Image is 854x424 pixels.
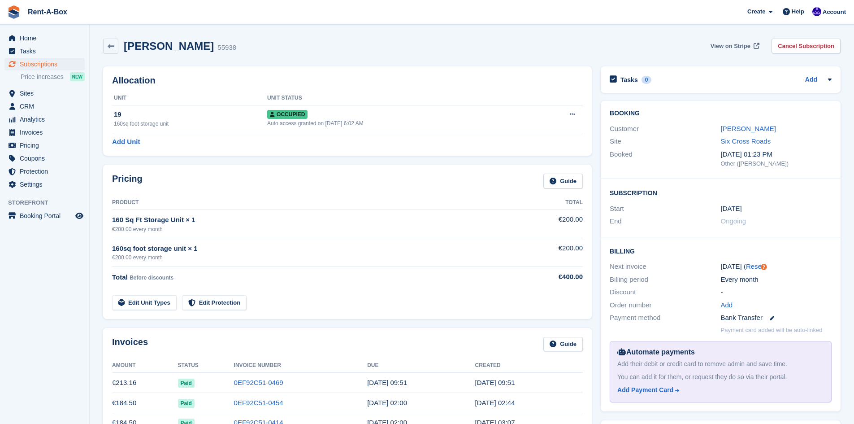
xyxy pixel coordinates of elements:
time: 2025-09-02 08:51:57 UTC [367,379,407,386]
img: Colin O Shea [812,7,821,16]
a: Edit Protection [182,295,247,310]
div: Bank Transfer [721,313,832,323]
a: menu [4,87,85,100]
a: Rent-A-Box [24,4,71,19]
span: Protection [20,165,74,178]
span: Occupied [267,110,308,119]
div: 19 [114,109,267,120]
span: Help [792,7,804,16]
a: menu [4,32,85,44]
a: menu [4,178,85,191]
div: Tooltip anchor [760,263,768,271]
span: Price increases [21,73,64,81]
h2: Subscription [610,188,832,197]
h2: Invoices [112,337,148,352]
a: Preview store [74,210,85,221]
h2: Pricing [112,174,143,188]
span: Invoices [20,126,74,139]
a: Add [721,300,733,310]
div: Discount [610,287,720,297]
span: Subscriptions [20,58,74,70]
a: Cancel Subscription [772,39,841,53]
a: Edit Unit Types [112,295,177,310]
p: Payment card added will be auto-linked [721,326,823,335]
span: Create [747,7,765,16]
div: Auto access granted on [DATE] 6:02 AM [267,119,531,127]
th: Invoice Number [234,358,368,373]
a: menu [4,139,85,152]
a: menu [4,126,85,139]
h2: Booking [610,110,832,117]
div: 160sq foot storage unit × 1 [112,244,511,254]
div: 160sq foot storage unit [114,120,267,128]
div: €200.00 every month [112,225,511,233]
td: €200.00 [511,238,583,267]
span: Booking Portal [20,210,74,222]
a: View on Stripe [707,39,761,53]
a: menu [4,45,85,57]
div: Other ([PERSON_NAME]) [721,159,832,168]
a: Six Cross Roads [721,137,771,145]
span: Analytics [20,113,74,126]
th: Product [112,196,511,210]
h2: Billing [610,246,832,255]
div: [DATE] ( ) [721,262,832,272]
div: End [610,216,720,227]
div: Payment method [610,313,720,323]
span: Paid [178,379,195,388]
a: menu [4,100,85,113]
th: Due [367,358,475,373]
a: menu [4,113,85,126]
span: Coupons [20,152,74,165]
span: View on Stripe [711,42,750,51]
a: menu [4,165,85,178]
th: Created [475,358,583,373]
span: Home [20,32,74,44]
a: Reset [746,262,763,270]
span: Sites [20,87,74,100]
span: Pricing [20,139,74,152]
span: Ongoing [721,217,746,225]
div: Billing period [610,275,720,285]
a: menu [4,210,85,222]
h2: Tasks [620,76,638,84]
a: Add [805,75,817,85]
div: Next invoice [610,262,720,272]
a: 0EF92C51-0469 [234,379,283,386]
a: Price increases NEW [21,72,85,82]
div: Site [610,136,720,147]
a: [PERSON_NAME] [721,125,776,132]
div: Automate payments [617,347,824,358]
div: Start [610,204,720,214]
div: Every month [721,275,832,285]
span: Tasks [20,45,74,57]
div: 55938 [217,43,236,53]
img: stora-icon-8386f47178a22dfd0bd8f6a31ec36ba5ce8667c1dd55bd0f319d3a0aa187defe.svg [7,5,21,19]
div: 160 Sq Ft Storage Unit × 1 [112,215,511,225]
div: [DATE] 01:23 PM [721,149,832,160]
th: Unit [112,91,267,105]
th: Unit Status [267,91,531,105]
time: 2024-11-01 01:00:00 UTC [721,204,742,214]
a: 0EF92C51-0454 [234,399,283,407]
h2: [PERSON_NAME] [124,40,214,52]
div: Add their debit or credit card to remove admin and save time. [617,359,824,369]
span: Settings [20,178,74,191]
span: Total [112,273,128,281]
div: €400.00 [511,272,583,282]
td: €184.50 [112,393,178,413]
div: - [721,287,832,297]
span: Storefront [8,198,89,207]
th: Total [511,196,583,210]
time: 2025-09-02 01:00:00 UTC [367,399,407,407]
div: 0 [642,76,652,84]
div: NEW [70,72,85,81]
a: Guide [543,174,583,188]
h2: Allocation [112,75,583,86]
td: €213.16 [112,373,178,393]
time: 2025-09-01 08:51:58 UTC [475,379,515,386]
th: Status [178,358,234,373]
a: Add Unit [112,137,140,147]
span: CRM [20,100,74,113]
span: Account [823,8,846,17]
